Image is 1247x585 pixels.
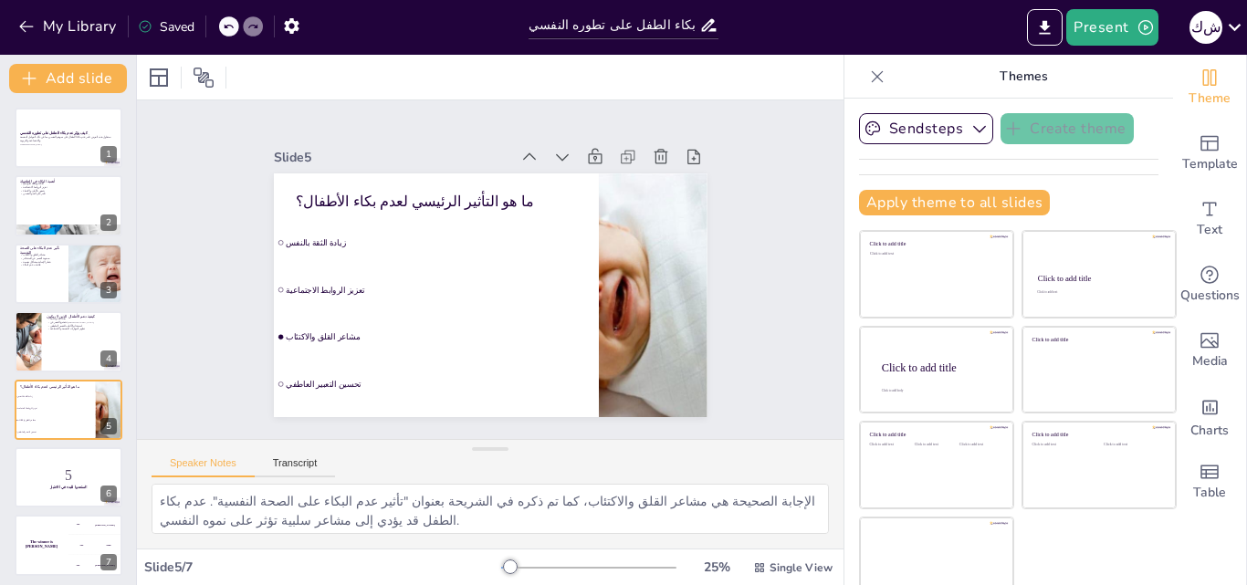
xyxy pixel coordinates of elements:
[20,256,63,260] p: صعوبة التعبير عن المشاعر
[47,328,117,331] p: تطوير المهارات النفسية والاجتماعية
[95,565,114,568] div: [PERSON_NAME]
[47,318,117,321] p: بيئة آمنة وداعمة
[870,241,1001,247] div: Click to add title
[20,178,117,183] p: أهمية البكاء في الطفولة
[15,515,122,575] div: 7
[1173,449,1246,515] div: Add a table
[20,189,117,193] p: شعور بالأمان والانتماء
[286,238,595,247] span: زيادة الثقة بالنفس
[295,191,577,211] p: ما هو التأثير الرئيسي لعدم بكاء الأطفال؟
[1173,252,1246,318] div: Get real-time input from your audience
[1192,351,1228,371] span: Media
[68,536,122,556] div: 200
[100,214,117,231] div: 2
[47,321,117,325] p: تشجيع التعبير عن [DEMOGRAPHIC_DATA]
[286,332,595,341] span: مشاعر القلق والاكتئاب
[1001,113,1134,144] button: Create theme
[47,314,117,319] p: كيفية دعم الأطفال الذين لا يبكون
[286,380,595,389] span: تحسين التعبير العاطفي
[1104,443,1161,447] div: Click to add text
[100,282,117,298] div: 3
[870,432,1001,438] div: Click to add title
[152,484,829,534] textarea: الإجابة الصحيحة هي مشاعر القلق والاكتئاب، كما تم ذكره في الشريحة بعنوان "تأثير عدم البكاء على الص...
[20,131,88,135] strong: كيف يؤثر عدم بكاء الطفل على تطوره النفسي
[915,443,956,447] div: Click to add text
[1197,220,1222,240] span: Text
[20,192,117,195] p: تأثير على النمو النفسي
[15,108,122,168] div: https://cdn.sendsteps.com/images/logo/sendsteps_logo_white.pnghttps://cdn.sendsteps.com/images/lo...
[959,443,1001,447] div: Click to add text
[15,244,122,304] div: https://cdn.sendsteps.com/images/logo/sendsteps_logo_white.pnghttps://cdn.sendsteps.com/images/lo...
[255,457,336,477] button: Transcript
[50,486,88,489] strong: استعدوا للبدء في الاختبار!
[1189,11,1222,44] div: ش ك
[20,264,63,267] p: علامات عدم البكاء
[1180,286,1240,306] span: Questions
[1182,154,1238,174] span: Template
[100,486,117,502] div: 6
[1189,9,1222,46] button: ش ك
[9,64,127,93] button: Add slide
[1066,9,1158,46] button: Present
[17,431,94,434] span: تحسين التعبير العاطفي
[15,380,122,440] div: https://cdn.sendsteps.com/images/logo/sendsteps_logo_white.pnghttps://cdn.sendsteps.com/images/lo...
[100,146,117,162] div: 1
[859,113,993,144] button: Sendsteps
[1173,186,1246,252] div: Add text boxes
[144,559,501,576] div: Slide 5 / 7
[1189,89,1231,109] span: Theme
[100,350,117,367] div: 4
[20,136,117,142] p: ستتناول هذه العرض تأثير عدم بكاء الأطفال على نموهم النفسي، بما في ذلك العوامل النفسية والاجتماعية...
[882,360,999,373] div: Click to add title
[1173,120,1246,186] div: Add ready made slides
[68,515,122,535] div: 100
[770,560,833,575] span: Single View
[152,457,255,477] button: Speaker Notes
[20,383,90,389] p: ما هو التأثير الرئيسي لعدم بكاء الأطفال؟
[138,18,194,36] div: Saved
[870,252,1001,256] div: Click to add text
[17,395,94,398] span: زيادة الثقة بالنفس
[286,286,595,295] span: تعزيز الروابط الاجتماعية
[15,447,122,507] div: https://cdn.sendsteps.com/images/logo/sendsteps_logo_white.pnghttps://cdn.sendsteps.com/images/lo...
[695,559,739,576] div: 25 %
[144,63,173,92] div: Layout
[274,149,510,166] div: Slide 5
[20,465,117,486] p: 5
[20,245,63,256] p: تأثير عدم البكاء على الصحة النفسية
[1032,432,1163,438] div: Click to add title
[1027,9,1063,46] button: Export to PowerPoint
[20,185,117,189] p: تعزيز الروابط الاجتماعية
[892,55,1155,99] p: Themes
[106,544,110,547] div: Jaap
[859,190,1050,215] button: Apply theme to all slides
[20,254,63,257] p: مشاعر القلق والاكتئاب
[529,12,699,38] input: Insert title
[17,407,94,410] span: تعزيز الروابط الاجتماعية
[20,260,63,264] p: خطر الإصابة بمشاكل نفسية
[882,389,997,392] div: Click to add body
[1193,483,1226,503] span: Table
[15,175,122,235] div: https://cdn.sendsteps.com/images/logo/sendsteps_logo_white.pnghttps://cdn.sendsteps.com/images/lo...
[193,67,215,89] span: Position
[17,419,94,422] span: مشاعر القلق والاكتئاب
[100,418,117,434] div: 5
[1032,443,1090,447] div: Click to add text
[1173,318,1246,383] div: Add images, graphics, shapes or video
[47,324,117,328] p: استخدام الألعاب للتعبير العاطفي
[1173,383,1246,449] div: Add charts and graphs
[68,556,122,576] div: 300
[1038,274,1159,283] div: Click to add title
[1032,336,1163,342] div: Click to add title
[1173,55,1246,120] div: Change the overall theme
[15,311,122,371] div: https://cdn.sendsteps.com/images/logo/sendsteps_logo_white.pnghttps://cdn.sendsteps.com/images/lo...
[870,443,911,447] div: Click to add text
[20,142,117,146] p: Generated with [URL]
[1037,291,1158,295] div: Click to add text
[1190,421,1229,441] span: Charts
[20,182,117,185] p: البكاء وسيلة للتواصل
[14,12,124,41] button: My Library
[100,554,117,570] div: 7
[15,540,68,549] h4: The winner is [PERSON_NAME]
